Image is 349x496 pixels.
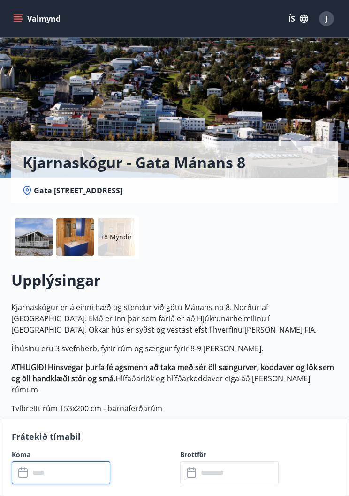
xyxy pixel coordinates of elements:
button: menu [11,10,64,27]
p: Frátekið tímabil [12,430,337,443]
button: J [315,7,338,30]
button: ÍS [283,10,313,27]
label: Brottför [180,450,337,459]
p: Kjarnaskógur er á einni hæð og stendur við götu Mánans no 8. Norður af [GEOGRAPHIC_DATA]. Ekið er... [11,302,338,335]
p: Í húsinu eru 3 svefnherb, fyrir rúm og sængur fyrir 8-9 [PERSON_NAME]. [11,343,338,354]
p: Hlífaðarlök og hlífðarkoddaver eiga að [PERSON_NAME] rúmum. [11,362,338,395]
h1: Kjarnaskógur - Gata Mánans 8 [23,152,245,172]
p: Tvíbreitt rúm 153x200 cm - barnaferðarúm [11,403,338,414]
label: Koma [12,450,169,459]
span: Gata [STREET_ADDRESS] [34,185,122,196]
strong: ATHUGIÐ! Hinsvegar þurfa félagsmenn að taka með sér öll sængurver, koddaver og lök sem og öll han... [11,362,334,384]
p: +8 Myndir [100,232,132,242]
span: J [326,14,328,24]
h2: Upplýsingar [11,270,338,290]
